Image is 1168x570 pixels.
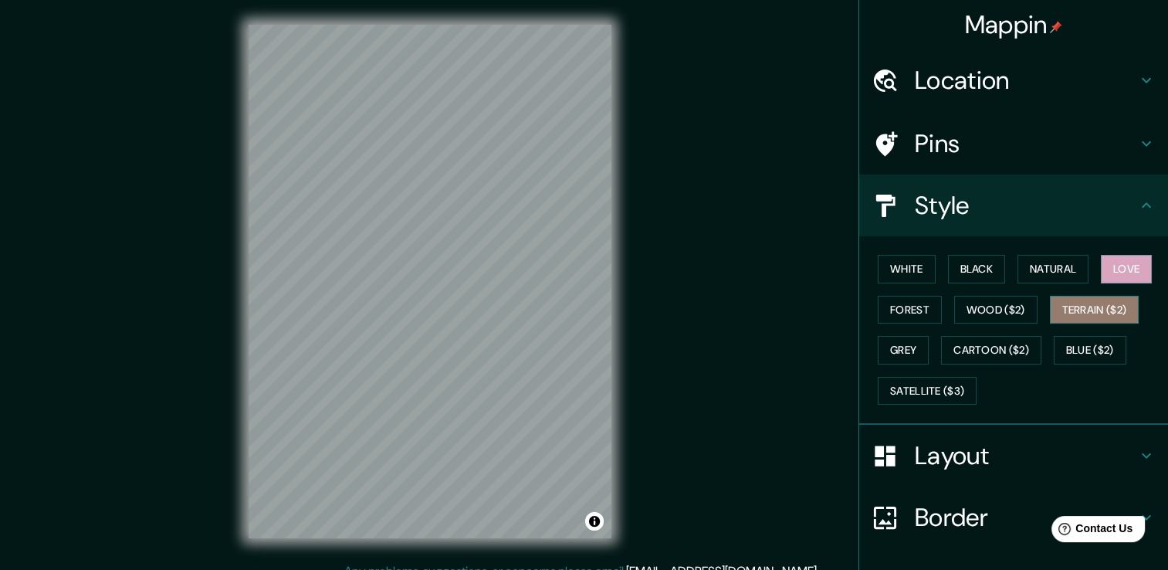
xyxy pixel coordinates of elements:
[878,255,936,283] button: White
[878,377,977,405] button: Satellite ($3)
[941,336,1041,365] button: Cartoon ($2)
[915,502,1137,533] h4: Border
[915,65,1137,96] h4: Location
[915,440,1137,471] h4: Layout
[249,25,611,538] canvas: Map
[1050,296,1139,324] button: Terrain ($2)
[878,296,942,324] button: Forest
[1101,255,1152,283] button: Love
[915,190,1137,221] h4: Style
[585,512,604,531] button: Toggle attribution
[1054,336,1126,365] button: Blue ($2)
[859,175,1168,236] div: Style
[1017,255,1088,283] button: Natural
[859,425,1168,487] div: Layout
[1050,21,1062,33] img: pin-icon.png
[948,255,1006,283] button: Black
[878,336,929,365] button: Grey
[859,113,1168,175] div: Pins
[954,296,1038,324] button: Wood ($2)
[859,49,1168,111] div: Location
[915,128,1137,159] h4: Pins
[1031,510,1151,553] iframe: Help widget launcher
[859,487,1168,548] div: Border
[965,9,1063,40] h4: Mappin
